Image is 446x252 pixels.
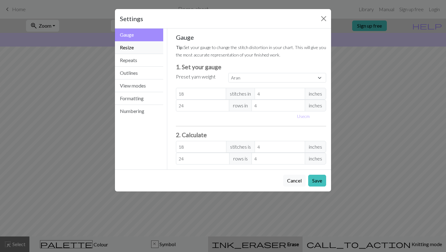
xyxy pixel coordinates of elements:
h3: 2. Calculate [176,131,326,138]
span: rows in [229,100,252,111]
button: Resize [115,41,163,54]
span: inches [305,153,326,164]
h5: Gauge [176,34,326,41]
button: Close [319,14,329,24]
button: Cancel [283,175,306,187]
button: Usecm [294,111,313,121]
button: View modes [115,79,163,92]
span: inches [305,141,326,153]
button: Outlines [115,67,163,79]
button: Gauge [115,29,163,41]
button: Repeats [115,54,163,67]
label: Preset yarn weight [176,73,216,80]
small: Set your gauge to change the stitch distortion in your chart. This will give you the most accurat... [176,45,326,57]
h3: 1. Set your gauge [176,63,326,70]
strong: Tip: [176,45,184,50]
h5: Settings [120,14,143,23]
button: Formatting [115,92,163,105]
span: stitches is [226,141,255,153]
span: inches [305,88,326,100]
button: Save [308,175,326,187]
button: Numbering [115,105,163,117]
span: stitches in [226,88,255,100]
span: inches [305,100,326,111]
span: rows is [229,153,252,164]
